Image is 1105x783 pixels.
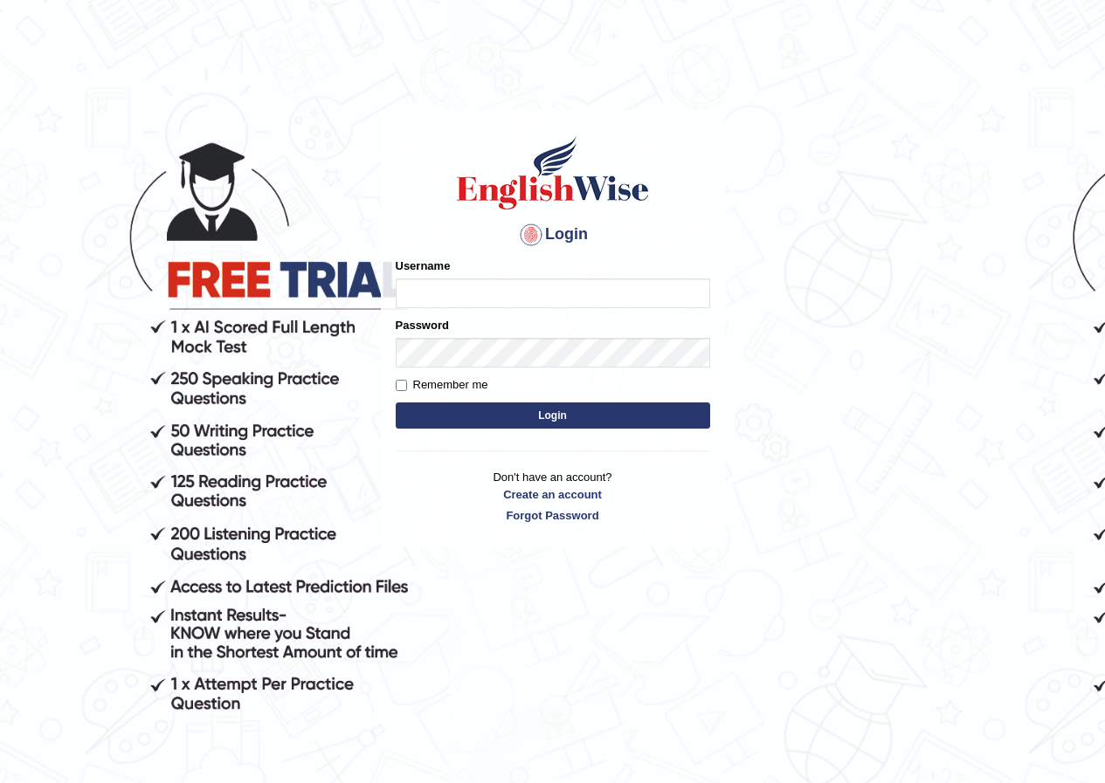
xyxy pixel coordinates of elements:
[396,376,488,394] label: Remember me
[396,317,449,333] label: Password
[396,486,710,503] a: Create an account
[396,402,710,429] button: Login
[453,134,653,212] img: Logo of English Wise sign in for intelligent practice with AI
[396,258,451,274] label: Username
[396,507,710,524] a: Forgot Password
[396,380,407,391] input: Remember me
[396,221,710,249] h4: Login
[396,469,710,523] p: Don't have an account?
